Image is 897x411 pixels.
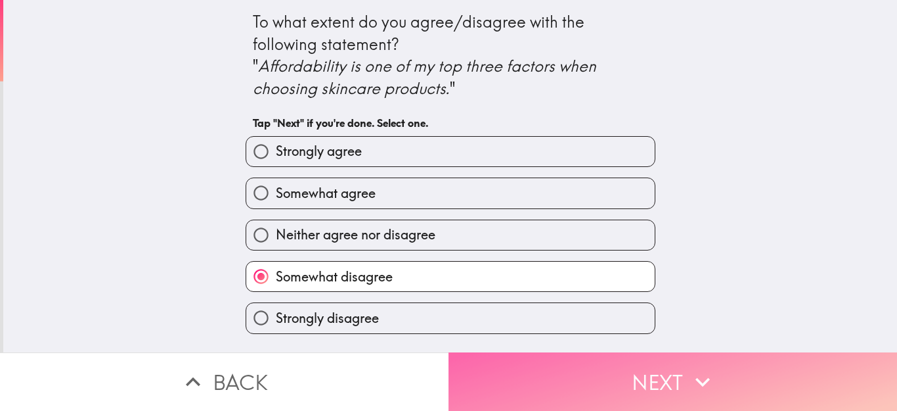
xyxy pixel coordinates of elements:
h6: Tap "Next" if you're done. Select one. [253,116,648,130]
span: Strongly disagree [276,309,379,327]
span: Strongly agree [276,142,362,160]
button: Strongly agree [246,137,655,166]
button: Strongly disagree [246,303,655,333]
button: Somewhat agree [246,178,655,208]
button: Next [448,352,897,411]
span: Neither agree nor disagree [276,226,435,244]
button: Somewhat disagree [246,262,655,291]
span: Somewhat agree [276,184,376,203]
button: Neither agree nor disagree [246,220,655,250]
i: Affordability is one of my top three factors when choosing skincare products. [253,56,600,98]
div: To what extent do you agree/disagree with the following statement? " " [253,11,648,99]
span: Somewhat disagree [276,268,393,286]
